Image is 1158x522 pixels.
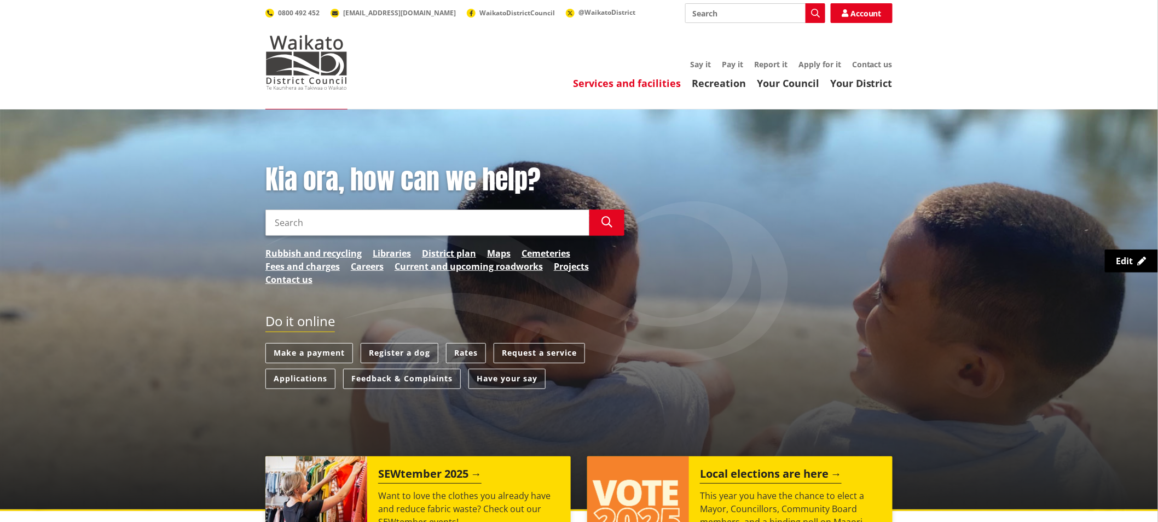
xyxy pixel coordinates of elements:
[265,260,340,273] a: Fees and charges
[373,247,411,260] a: Libraries
[265,210,589,236] input: Search input
[422,247,476,260] a: District plan
[852,59,893,69] a: Contact us
[757,77,819,90] a: Your Council
[573,77,681,90] a: Services and facilities
[830,77,893,90] a: Your District
[722,59,743,69] a: Pay it
[446,343,486,363] a: Rates
[479,8,555,18] span: WaikatoDistrictCouncil
[468,369,546,389] a: Have your say
[265,8,320,18] a: 0800 492 452
[265,164,624,196] h1: Kia ora, how can we help?
[265,343,353,363] a: Make a payment
[578,8,635,17] span: @WaikatoDistrict
[265,314,335,333] h2: Do it online
[351,260,384,273] a: Careers
[278,8,320,18] span: 0800 492 452
[395,260,543,273] a: Current and upcoming roadworks
[1105,250,1158,272] a: Edit
[265,369,335,389] a: Applications
[831,3,893,23] a: Account
[343,8,456,18] span: [EMAIL_ADDRESS][DOMAIN_NAME]
[566,8,635,17] a: @WaikatoDistrict
[1116,255,1133,267] span: Edit
[378,467,482,484] h2: SEWtember 2025
[265,247,362,260] a: Rubbish and recycling
[331,8,456,18] a: [EMAIL_ADDRESS][DOMAIN_NAME]
[265,35,348,90] img: Waikato District Council - Te Kaunihera aa Takiwaa o Waikato
[467,8,555,18] a: WaikatoDistrictCouncil
[754,59,788,69] a: Report it
[1108,476,1147,515] iframe: Messenger Launcher
[265,273,312,286] a: Contact us
[690,59,711,69] a: Say it
[692,77,746,90] a: Recreation
[361,343,438,363] a: Register a dog
[494,343,585,363] a: Request a service
[522,247,570,260] a: Cemeteries
[487,247,511,260] a: Maps
[554,260,589,273] a: Projects
[343,369,461,389] a: Feedback & Complaints
[798,59,841,69] a: Apply for it
[685,3,825,23] input: Search input
[700,467,842,484] h2: Local elections are here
